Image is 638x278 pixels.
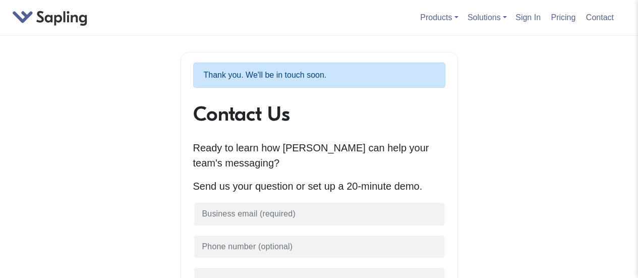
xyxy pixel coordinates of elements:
a: Contact [582,9,618,26]
p: Send us your question or set up a 20-minute demo. [193,179,445,194]
input: Business email (required) [193,202,445,227]
input: Phone number (optional) [193,235,445,259]
a: Products [420,13,458,22]
p: Ready to learn how [PERSON_NAME] can help your team's messaging? [193,140,445,171]
p: Thank you. We'll be in touch soon. [193,63,445,88]
a: Sign In [511,9,545,26]
a: Pricing [547,9,580,26]
a: Solutions [468,13,507,22]
h1: Contact Us [193,102,445,126]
